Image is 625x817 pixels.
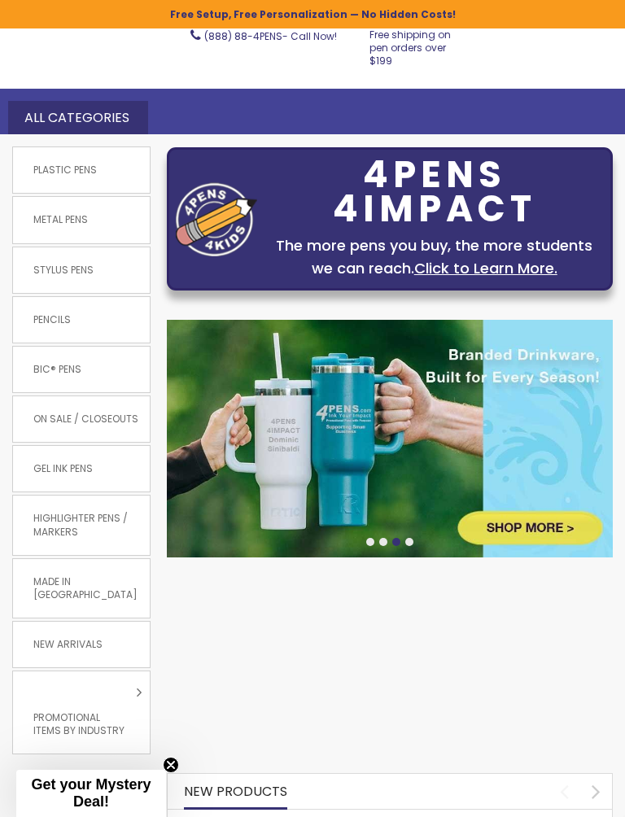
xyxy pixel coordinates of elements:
a: Click to Learn More. [414,258,557,278]
a: Promotional Items by Industry [13,671,150,754]
span: Highlighter Pens / Markers [25,504,150,546]
span: New Products [184,782,287,801]
div: All Categories [8,101,148,135]
span: Bic® pens [25,355,90,384]
span: Plastic Pens [25,155,105,185]
a: New Arrivals [13,622,150,667]
a: Gel Ink Pens [13,446,150,492]
span: Gel Ink Pens [25,454,101,483]
span: Get your Mystery Deal! [31,776,151,810]
div: Free shipping on pen orders over $199 [369,22,461,68]
span: Promotional Items by Industry [25,703,138,745]
img: four_pen_logo.png [176,182,257,256]
span: - Call Now! [204,29,337,43]
a: Bic® pens [13,347,150,392]
a: Pencils [13,297,150,343]
span: Made in [GEOGRAPHIC_DATA] [25,567,150,609]
a: Stylus Pens [13,247,150,293]
span: Pencils [25,305,79,334]
div: prev [550,777,579,806]
a: (888) 88-4PENS [204,29,282,43]
span: New Arrivals [25,630,111,659]
img: /custom-drinkware.html [167,320,614,557]
a: Plastic Pens [13,147,150,193]
a: On Sale / Closeouts [13,396,150,442]
span: Metal Pens [25,205,96,234]
span: On Sale / Closeouts [25,404,146,434]
div: Get your Mystery Deal!Close teaser [16,770,166,817]
span: Stylus Pens [25,256,102,285]
div: 4PENS 4IMPACT [265,158,605,226]
div: next [582,777,610,806]
a: Made in [GEOGRAPHIC_DATA] [13,559,150,618]
a: Metal Pens [13,197,150,242]
div: The more pens you buy, the more students we can reach. [265,234,605,280]
button: Close teaser [163,757,179,773]
a: Highlighter Pens / Markers [13,496,150,554]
